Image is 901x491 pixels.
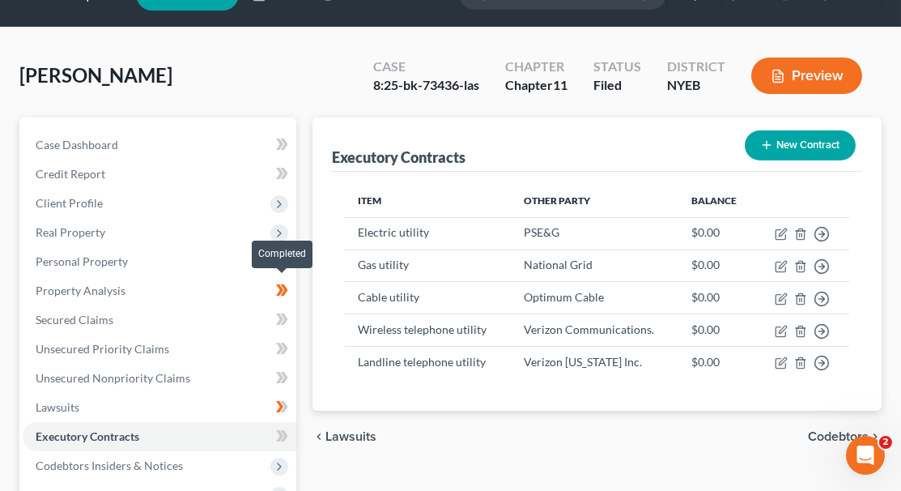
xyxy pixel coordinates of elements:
span: Lawsuits [36,400,79,414]
a: Unsecured Nonpriority Claims [23,364,296,393]
a: Lawsuits [23,393,296,422]
td: Verizon [US_STATE] Inc. [511,347,678,378]
td: National Grid [511,250,678,282]
button: Codebtors chevron_right [808,430,882,443]
td: $0.00 [678,347,755,378]
td: Electric utility [345,217,511,250]
a: Executory Contracts [23,422,296,451]
td: PSE&G [511,217,678,250]
span: Personal Property [36,254,128,268]
span: Codebtors [808,430,869,443]
span: 2 [879,436,892,449]
a: Property Analysis [23,276,296,305]
div: 8:25-bk-73436-las [373,76,479,95]
iframe: Intercom live chat [846,436,885,475]
a: Secured Claims [23,305,296,335]
span: Secured Claims [36,313,113,327]
div: Case [373,58,479,76]
div: Status [593,58,641,76]
td: $0.00 [678,250,755,282]
span: Unsecured Priority Claims [36,342,169,356]
th: Other Party [511,185,678,217]
div: Chapter [505,58,567,76]
span: Codebtors Insiders & Notices [36,459,183,472]
td: Wireless telephone utility [345,314,511,347]
th: Item [345,185,511,217]
span: Property Analysis [36,284,125,297]
i: chevron_right [869,430,882,443]
a: Credit Report [23,160,296,189]
button: chevron_left Lawsuits [312,430,376,443]
span: 11 [553,77,567,92]
span: Case Dashboard [36,138,118,152]
span: Credit Report [36,167,105,181]
span: Client Profile [36,196,103,210]
button: Preview [751,58,862,94]
div: Chapter [505,76,567,95]
span: [PERSON_NAME] [19,63,172,87]
i: chevron_left [312,430,325,443]
span: Executory Contracts [36,429,139,443]
div: Completed [252,241,312,267]
span: Unsecured Nonpriority Claims [36,371,190,385]
button: New Contract [745,130,856,160]
td: Gas utility [345,250,511,282]
td: $0.00 [678,314,755,347]
a: Case Dashboard [23,130,296,160]
div: Executory Contracts [332,147,465,167]
td: Cable utility [345,282,511,314]
div: District [667,58,725,76]
td: Optimum Cable [511,282,678,314]
th: Balance [678,185,755,217]
span: Real Property [36,225,105,239]
td: Landline telephone utility [345,347,511,378]
span: Lawsuits [325,430,376,443]
td: $0.00 [678,217,755,250]
a: Unsecured Priority Claims [23,335,296,364]
td: Verizon Communications. [511,314,678,347]
div: Filed [593,76,641,95]
td: $0.00 [678,282,755,314]
div: NYEB [667,76,725,95]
